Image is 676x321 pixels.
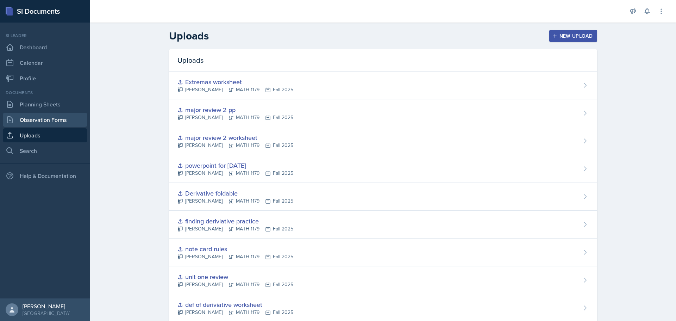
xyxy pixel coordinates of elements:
[177,272,293,282] div: unit one review
[3,128,87,142] a: Uploads
[177,309,293,316] div: [PERSON_NAME] MATH 1179 Fall 2025
[3,56,87,70] a: Calendar
[169,155,597,183] a: powerpoint for [DATE] [PERSON_NAME]MATH 1179Fall 2025
[23,310,70,317] div: [GEOGRAPHIC_DATA]
[3,169,87,183] div: Help & Documentation
[169,211,597,239] a: finding deriviative practice [PERSON_NAME]MATH 1179Fall 2025
[177,105,293,115] div: major review 2 pp
[169,99,597,127] a: major review 2 pp [PERSON_NAME]MATH 1179Fall 2025
[169,183,597,211] a: Derivative foldable [PERSON_NAME]MATH 1179Fall 2025
[177,253,293,260] div: [PERSON_NAME] MATH 1179 Fall 2025
[177,197,293,205] div: [PERSON_NAME] MATH 1179 Fall 2025
[177,133,293,142] div: major review 2 worksheet
[3,32,87,39] div: Si leader
[177,216,293,226] div: finding deriviative practice
[177,281,293,288] div: [PERSON_NAME] MATH 1179 Fall 2025
[3,144,87,158] a: Search
[177,142,293,149] div: [PERSON_NAME] MATH 1179 Fall 2025
[3,113,87,127] a: Observation Forms
[177,77,293,87] div: Extremas worksheet
[169,30,209,42] h2: Uploads
[23,303,70,310] div: [PERSON_NAME]
[3,97,87,111] a: Planning Sheets
[177,225,293,233] div: [PERSON_NAME] MATH 1179 Fall 2025
[169,266,597,294] a: unit one review [PERSON_NAME]MATH 1179Fall 2025
[177,86,293,93] div: [PERSON_NAME] MATH 1179 Fall 2025
[177,244,293,254] div: note card rules
[169,49,597,72] div: Uploads
[3,89,87,96] div: Documents
[3,71,87,85] a: Profile
[177,114,293,121] div: [PERSON_NAME] MATH 1179 Fall 2025
[549,30,597,42] button: New Upload
[169,239,597,266] a: note card rules [PERSON_NAME]MATH 1179Fall 2025
[554,33,593,39] div: New Upload
[3,40,87,54] a: Dashboard
[177,169,293,177] div: [PERSON_NAME] MATH 1179 Fall 2025
[177,300,293,309] div: def of deriviative worksheet
[177,161,293,170] div: powerpoint for [DATE]
[177,189,293,198] div: Derivative foldable
[169,127,597,155] a: major review 2 worksheet [PERSON_NAME]MATH 1179Fall 2025
[169,72,597,99] a: Extremas worksheet [PERSON_NAME]MATH 1179Fall 2025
